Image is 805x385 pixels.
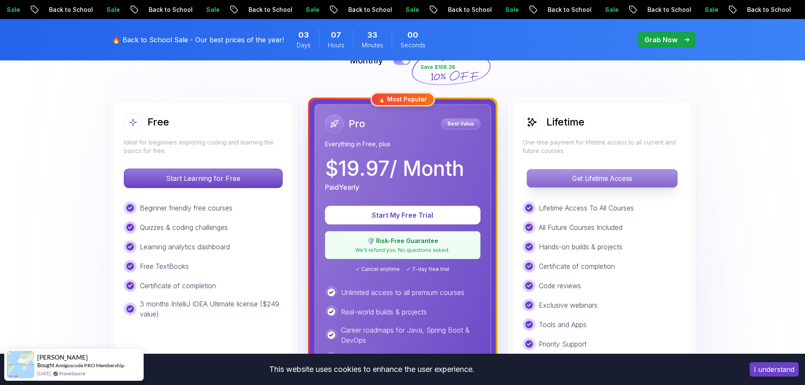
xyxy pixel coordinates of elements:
[527,169,677,188] button: Get Lifetime Access
[527,169,677,187] p: Get Lifetime Access
[37,370,51,377] span: [DATE]
[140,5,197,14] p: Back to School
[341,287,464,298] p: Unlimited access to all premium courses
[240,5,297,14] p: Back to School
[356,266,400,273] span: ✓ Cancel anytime
[341,307,427,317] p: Real-world builds & projects
[539,222,622,232] p: All Future Courses Included
[335,210,470,220] p: Start My Free Trial
[140,222,228,232] p: Quizzes & coding challenges
[297,41,311,49] span: Days
[407,266,449,273] span: ✓ 7-day free trial
[140,281,216,291] p: Certificate of completion
[328,41,344,49] span: Hours
[639,5,696,14] p: Back to School
[407,29,418,41] span: 0 Seconds
[750,362,799,377] button: Accept cookies
[6,360,737,379] div: This website uses cookies to enhance the user experience.
[98,5,125,14] p: Sale
[497,5,524,14] p: Sale
[124,138,283,155] p: Ideal for beginners exploring coding and learning the basics for free.
[55,362,124,369] a: Amigoscode PRO Membership
[696,5,723,14] p: Sale
[362,41,383,49] span: Minutes
[40,5,98,14] p: Back to School
[124,174,283,183] a: Start Learning for Free
[367,29,377,41] span: 33 Minutes
[349,117,365,131] h2: Pro
[7,351,34,378] img: provesource social proof notification image
[330,247,475,254] p: We'll refund you. No questions asked.
[644,35,677,45] p: Grab Now
[37,362,55,369] span: Bought
[140,242,230,252] p: Learning analytics dashboard
[439,5,497,14] p: Back to School
[539,339,587,349] p: Priority Support
[124,169,282,188] p: Start Learning for Free
[325,158,464,179] p: $ 19.97 / Month
[37,354,88,361] span: [PERSON_NAME]
[738,5,796,14] p: Back to School
[330,237,475,245] p: 🛡️ Risk-Free Guarantee
[331,29,341,41] span: 7 Hours
[539,319,587,330] p: Tools and Apps
[539,300,598,310] p: Exclusive webinars
[325,140,480,148] p: Everything in Free, plus
[112,35,284,45] p: 🔥 Back to School Sale - Our best prices of the year!
[596,5,623,14] p: Sale
[325,182,359,192] p: Paid Yearly
[539,242,622,252] p: Hands-on builds & projects
[197,5,224,14] p: Sale
[523,138,682,155] p: One-time payment for lifetime access to all current and future courses.
[546,115,584,129] h2: Lifetime
[124,169,283,188] button: Start Learning for Free
[350,55,383,66] p: Monthly
[140,203,232,213] p: Beginner friendly free courses
[140,299,283,319] p: 3 months IntelliJ IDEA Ultimate license ($249 value)
[401,41,426,49] span: Seconds
[539,203,634,213] p: Lifetime Access To All Courses
[397,5,424,14] p: Sale
[298,29,309,41] span: 3 Days
[539,5,596,14] p: Back to School
[442,120,479,128] p: Best Value
[539,261,615,271] p: Certificate of completion
[59,370,85,377] a: ProveSource
[325,206,480,224] button: Start My Free Trial
[140,261,189,271] p: Free TextBooks
[523,174,682,183] a: Get Lifetime Access
[341,325,480,345] p: Career roadmaps for Java, Spring Boot & DevOps
[341,353,419,363] p: Unlimited Kanban Boards
[339,5,397,14] p: Back to School
[297,5,324,14] p: Sale
[539,281,581,291] p: Code reviews
[325,211,480,219] a: Start My Free Trial
[147,115,169,129] h2: Free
